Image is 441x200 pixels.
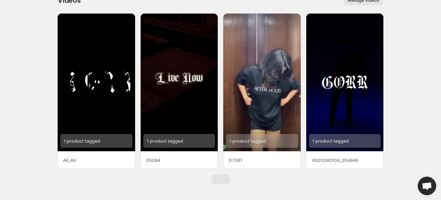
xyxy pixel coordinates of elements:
[63,157,130,164] p: All_AV
[147,138,183,144] span: 1 product tagged
[312,157,378,164] p: VN20240104_054946
[229,138,266,144] span: 1 product tagged
[418,177,436,195] a: Open chat
[312,138,349,144] span: 1 product tagged
[64,138,100,144] span: 1 product tagged
[229,157,295,164] p: 07061
[211,175,230,184] nav: Pagination
[146,157,213,164] p: 05094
